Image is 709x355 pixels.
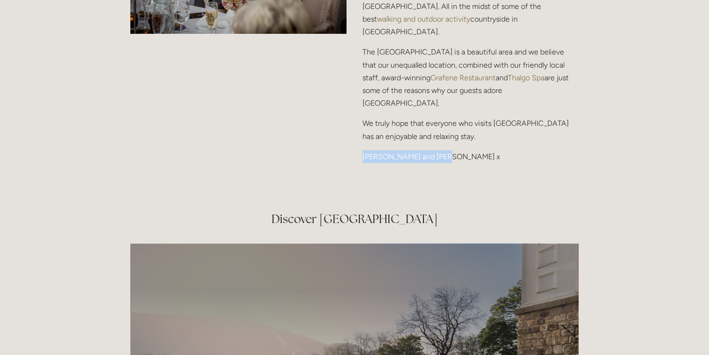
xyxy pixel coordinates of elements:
a: walking and outdoor activity [377,15,470,23]
p: The [GEOGRAPHIC_DATA] is a beautiful area and we believe that our unequalled location, combined w... [362,46,579,109]
a: Grafene Restaurant [430,73,496,82]
h2: Discover [GEOGRAPHIC_DATA] [130,211,579,227]
p: We truly hope that everyone who visits [GEOGRAPHIC_DATA] has an enjoyable and relaxing stay. [362,117,579,142]
a: Thalgo Spa [508,73,544,82]
p: [PERSON_NAME] and [PERSON_NAME] x [362,150,579,163]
